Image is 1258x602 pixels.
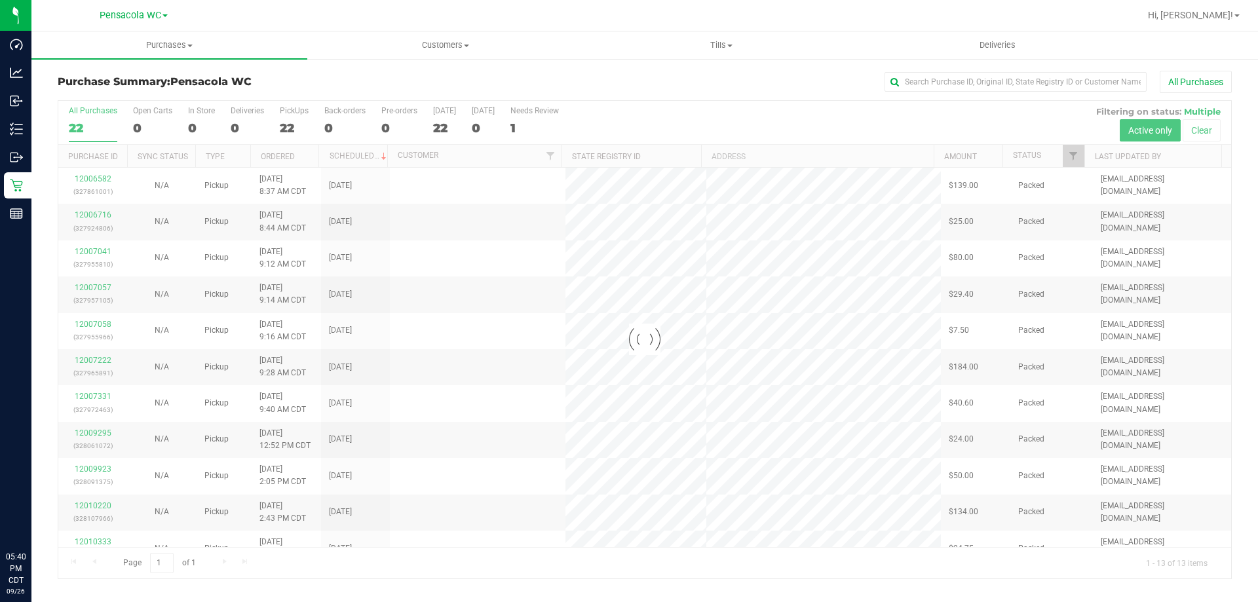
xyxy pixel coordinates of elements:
[6,586,26,596] p: 09/26
[962,39,1033,51] span: Deliveries
[170,75,252,88] span: Pensacola WC
[10,179,23,192] inline-svg: Retail
[584,39,858,51] span: Tills
[10,207,23,220] inline-svg: Reports
[860,31,1135,59] a: Deliveries
[10,66,23,79] inline-svg: Analytics
[31,31,307,59] a: Purchases
[885,72,1147,92] input: Search Purchase ID, Original ID, State Registry ID or Customer Name...
[583,31,859,59] a: Tills
[31,39,307,51] span: Purchases
[10,38,23,51] inline-svg: Dashboard
[6,551,26,586] p: 05:40 PM CDT
[10,94,23,107] inline-svg: Inbound
[1160,71,1232,93] button: All Purchases
[1148,10,1233,20] span: Hi, [PERSON_NAME]!
[100,10,161,21] span: Pensacola WC
[10,122,23,136] inline-svg: Inventory
[308,39,582,51] span: Customers
[13,497,52,536] iframe: Resource center
[10,151,23,164] inline-svg: Outbound
[58,76,449,88] h3: Purchase Summary:
[307,31,583,59] a: Customers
